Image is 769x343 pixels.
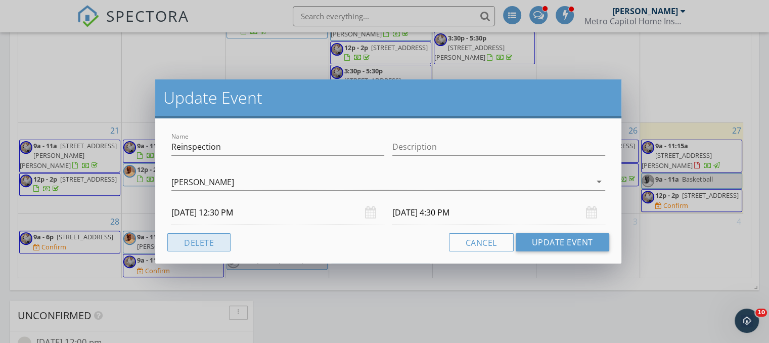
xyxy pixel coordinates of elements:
i: arrow_drop_down [593,176,605,188]
input: Select date [171,200,384,225]
span: 10 [755,309,767,317]
button: Delete [167,233,231,251]
button: Cancel [449,233,514,251]
input: Select date [392,200,605,225]
button: Update Event [516,233,609,251]
div: [PERSON_NAME] [171,178,234,187]
iframe: Intercom live chat [735,309,759,333]
h2: Update Event [163,88,613,108]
